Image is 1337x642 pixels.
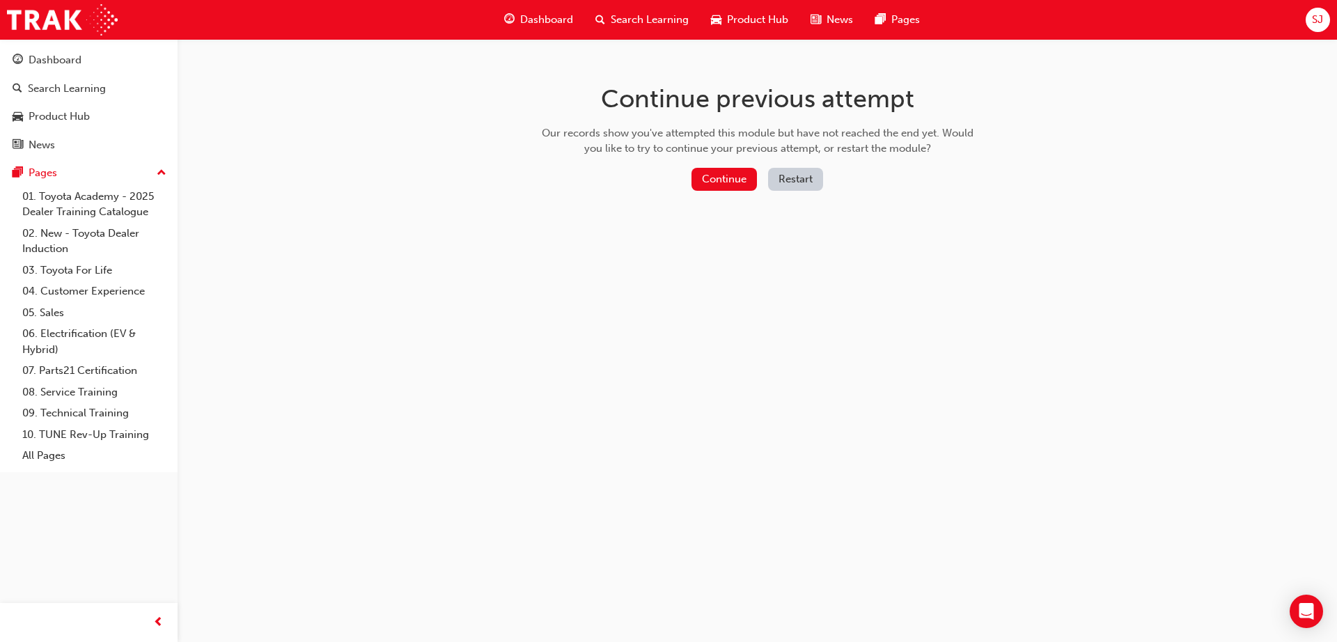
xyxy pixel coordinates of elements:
span: guage-icon [504,11,515,29]
button: Pages [6,160,172,186]
button: Restart [768,168,823,191]
span: news-icon [811,11,821,29]
a: 02. New - Toyota Dealer Induction [17,223,172,260]
a: 04. Customer Experience [17,281,172,302]
div: Pages [29,165,57,181]
span: guage-icon [13,54,23,67]
div: Dashboard [29,52,81,68]
a: pages-iconPages [864,6,931,34]
div: Search Learning [28,81,106,97]
a: news-iconNews [799,6,864,34]
a: search-iconSearch Learning [584,6,700,34]
a: 07. Parts21 Certification [17,360,172,382]
span: car-icon [711,11,721,29]
span: Product Hub [727,12,788,28]
a: 10. TUNE Rev-Up Training [17,424,172,446]
div: Open Intercom Messenger [1290,595,1323,628]
h1: Continue previous attempt [537,84,978,114]
span: SJ [1312,12,1323,28]
div: Our records show you've attempted this module but have not reached the end yet. Would you like to... [537,125,978,157]
a: News [6,132,172,158]
div: DashboardSearch LearningProduct HubNews [6,47,172,157]
a: 01. Toyota Academy - 2025 Dealer Training Catalogue [17,186,172,223]
span: prev-icon [153,614,164,632]
a: 05. Sales [17,302,172,324]
a: All Pages [17,445,172,467]
span: search-icon [13,83,22,95]
span: search-icon [595,11,605,29]
span: pages-icon [13,167,23,180]
a: 06. Electrification (EV & Hybrid) [17,323,172,360]
a: 03. Toyota For Life [17,260,172,281]
a: 08. Service Training [17,382,172,403]
a: Search Learning [6,76,172,102]
a: 09. Technical Training [17,402,172,424]
div: News [29,137,55,153]
a: Product Hub [6,104,172,130]
span: Pages [891,12,920,28]
button: Continue [691,168,757,191]
span: car-icon [13,111,23,123]
button: SJ [1306,8,1330,32]
span: Search Learning [611,12,689,28]
img: Trak [7,4,118,36]
span: Dashboard [520,12,573,28]
a: guage-iconDashboard [493,6,584,34]
div: Product Hub [29,109,90,125]
span: pages-icon [875,11,886,29]
span: up-icon [157,164,166,182]
span: News [827,12,853,28]
span: news-icon [13,139,23,152]
a: car-iconProduct Hub [700,6,799,34]
a: Dashboard [6,47,172,73]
